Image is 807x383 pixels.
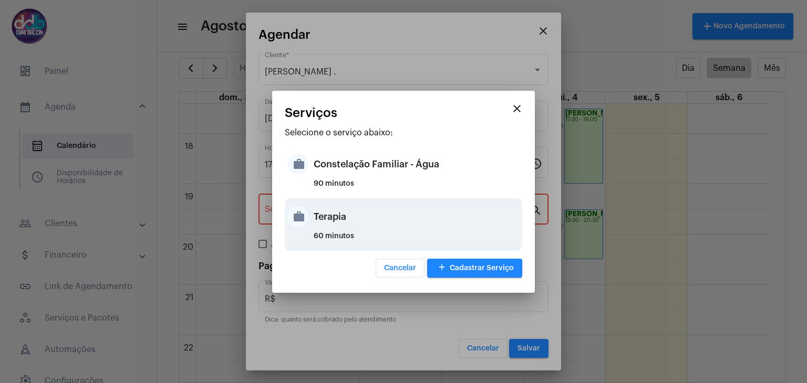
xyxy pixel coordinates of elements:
[436,261,448,275] mat-icon: add
[287,206,308,227] mat-icon: work
[285,106,337,120] span: Serviços
[285,128,522,137] p: Selecione o serviço abaixo:
[384,264,416,272] span: Cancelar
[511,102,523,115] mat-icon: close
[314,201,520,232] div: Terapia
[314,148,520,180] div: Constelação Familiar - Água
[427,259,522,278] button: Cadastrar Serviço
[287,154,308,175] mat-icon: work
[376,259,425,278] button: Cancelar
[314,180,520,196] div: 90 minutos
[436,264,514,272] span: Cadastrar Serviço
[314,232,520,248] div: 60 minutos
